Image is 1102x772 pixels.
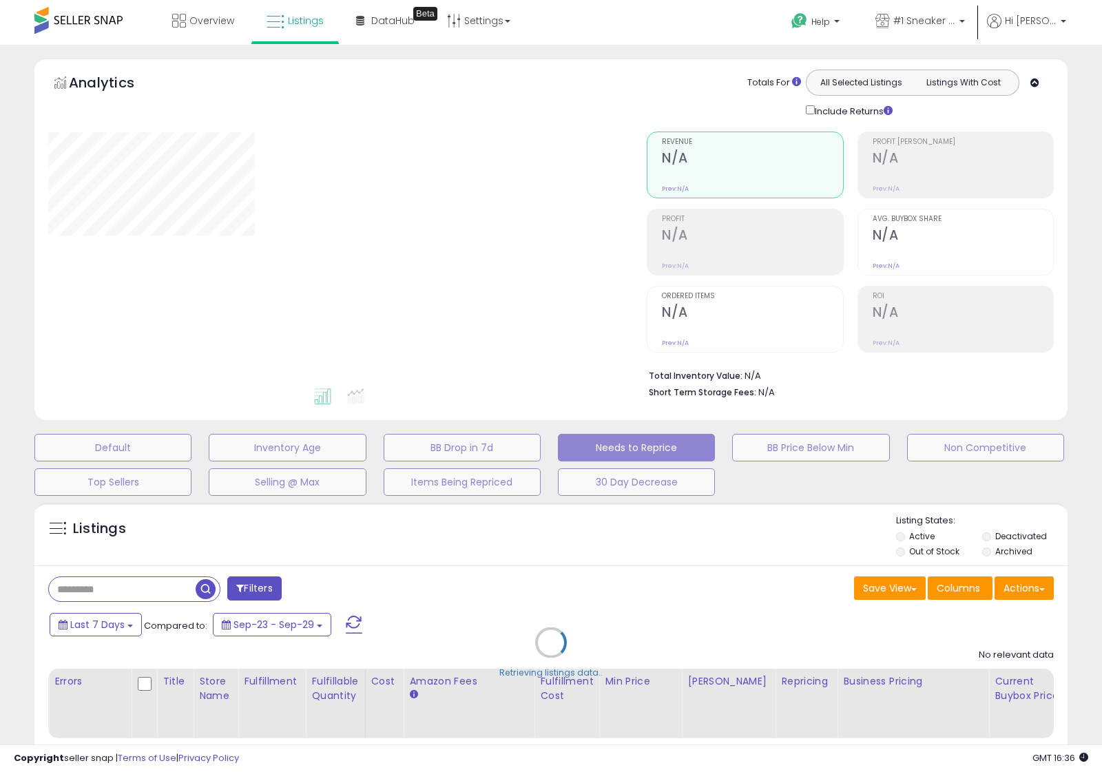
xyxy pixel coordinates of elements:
h2: N/A [873,150,1053,169]
button: BB Price Below Min [732,434,889,461]
span: Help [811,16,830,28]
a: Hi [PERSON_NAME] [987,14,1066,45]
span: Ordered Items [662,293,842,300]
span: N/A [758,386,775,399]
small: Prev: N/A [873,185,900,193]
b: Total Inventory Value: [649,370,742,382]
small: Prev: N/A [662,339,689,347]
h5: Analytics [69,73,161,96]
h2: N/A [662,304,842,323]
button: Items Being Repriced [384,468,541,496]
div: Retrieving listings data.. [499,667,603,679]
span: Listings [288,14,324,28]
b: Short Term Storage Fees: [649,386,756,398]
button: All Selected Listings [810,74,913,92]
span: ROI [873,293,1053,300]
button: Needs to Reprice [558,434,715,461]
div: Include Returns [796,103,909,118]
button: Default [34,434,191,461]
div: Totals For [747,76,801,90]
span: Profit [662,216,842,223]
strong: Copyright [14,751,64,764]
span: Profit [PERSON_NAME] [873,138,1053,146]
button: Top Sellers [34,468,191,496]
small: Prev: N/A [662,262,689,270]
span: Avg. Buybox Share [873,216,1053,223]
span: Revenue [662,138,842,146]
a: Help [780,2,853,45]
button: Non Competitive [907,434,1064,461]
h2: N/A [873,227,1053,246]
button: Listings With Cost [912,74,1015,92]
small: Prev: N/A [873,339,900,347]
small: Prev: N/A [873,262,900,270]
button: Inventory Age [209,434,366,461]
h2: N/A [873,304,1053,323]
div: seller snap | | [14,752,239,765]
li: N/A [649,366,1043,383]
span: #1 Sneaker Service [893,14,955,28]
i: Get Help [791,12,808,30]
h2: N/A [662,227,842,246]
button: Selling @ Max [209,468,366,496]
span: Overview [189,14,234,28]
button: BB Drop in 7d [384,434,541,461]
button: 30 Day Decrease [558,468,715,496]
span: DataHub [371,14,415,28]
span: Hi [PERSON_NAME] [1005,14,1057,28]
div: Tooltip anchor [413,7,437,21]
h2: N/A [662,150,842,169]
small: Prev: N/A [662,185,689,193]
